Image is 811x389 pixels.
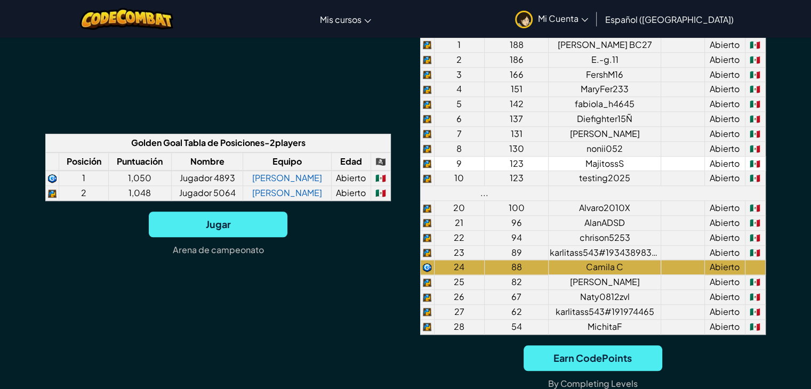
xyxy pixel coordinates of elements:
td: 1 [59,171,108,185]
p: Arena de campeonato [173,241,264,258]
td: [PERSON_NAME] BC27 [549,37,661,52]
td: [PERSON_NAME] [549,275,661,290]
td: 4 [434,82,484,97]
td: Diefighter15Ñ [549,112,661,127]
td: python [420,319,434,334]
span: Español ([GEOGRAPHIC_DATA]) [605,14,734,25]
th: Posición [59,152,108,171]
td: chrison5253 [549,230,661,245]
td: 96 [484,215,548,230]
a: Mi Cuenta [510,2,593,36]
td: 3 [434,67,484,82]
img: CodeCombat logo [80,8,173,30]
span: players [275,137,306,148]
td: Abierto [704,156,745,171]
td: FershM16 [549,67,661,82]
td: 151 [484,82,548,97]
span: Golden Goal [131,137,182,148]
td: Abierto [704,305,745,320]
th: Edad [331,152,371,171]
span: Mi Cuenta [538,13,588,24]
span: 2 [270,137,275,148]
th: Nombre [171,152,243,171]
td: 2 [59,186,108,201]
td: fabiola_h4645 [549,97,661,112]
td: Mexico [371,186,391,201]
td: Abierto [704,97,745,112]
td: python [420,126,434,141]
td: 10 [434,171,484,186]
td: 9 [434,156,484,171]
td: Abierto [704,141,745,156]
td: karlitass543#1934389832? [549,245,661,260]
td: Abierto [704,245,745,260]
td: Abierto [704,275,745,290]
td: python [420,215,434,230]
td: python [420,305,434,320]
td: python [420,82,434,97]
td: 89 [484,245,548,260]
td: 24 [434,260,484,275]
td: Abierto [704,126,745,141]
th: equipo [243,152,331,171]
td: Naty0812zvl [549,290,661,305]
td: Abierto [704,67,745,82]
td: 28 [434,319,484,334]
td: 1,048 [108,186,171,201]
td: Abierto [704,290,745,305]
td: python [420,37,434,52]
td: 123 [484,171,548,186]
td: Mexico [745,112,766,127]
a: [PERSON_NAME] [252,172,322,183]
td: Mexico [745,290,766,305]
td: 94 [484,230,548,245]
td: Mexico [745,82,766,97]
td: python [420,245,434,260]
td: 1 [434,37,484,52]
td: Abierto [704,82,745,97]
td: 186 [484,52,548,67]
a: Jugar [149,212,287,237]
td: nonii052 [549,141,661,156]
td: Abierto [704,230,745,245]
td: python [420,156,434,171]
td: Camila C [549,260,661,275]
td: Mexico [745,319,766,334]
td: Mexico [371,171,391,185]
td: Mexico [745,171,766,186]
span: Tabla de Posiciones [184,137,264,148]
td: Abierto [704,37,745,52]
td: 21 [434,215,484,230]
td: 26 [434,290,484,305]
td: Mexico [745,67,766,82]
td: Mexico [745,305,766,320]
td: python [420,290,434,305]
td: Abierto [704,52,745,67]
td: 88 [484,260,548,275]
td: cpp [45,171,59,185]
td: Abierto [704,112,745,127]
td: 137 [484,112,548,127]
a: Earn CodePoints [524,345,662,371]
td: 82 [484,275,548,290]
a: Español ([GEOGRAPHIC_DATA]) [600,5,739,34]
td: 2 [434,52,484,67]
td: 62 [484,305,548,320]
a: Mis cursos [315,5,376,34]
td: Mexico [745,52,766,67]
td: python [420,97,434,112]
td: Abierto [704,260,745,275]
td: Mexico [745,97,766,112]
td: python [420,230,434,245]
td: ... [420,186,549,201]
td: python [420,171,434,186]
td: Mexico [745,275,766,290]
td: 130 [484,141,548,156]
td: python [420,141,434,156]
td: Mexico [745,201,766,216]
td: Mexico [745,37,766,52]
td: [PERSON_NAME] [549,126,661,141]
td: 22 [434,230,484,245]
